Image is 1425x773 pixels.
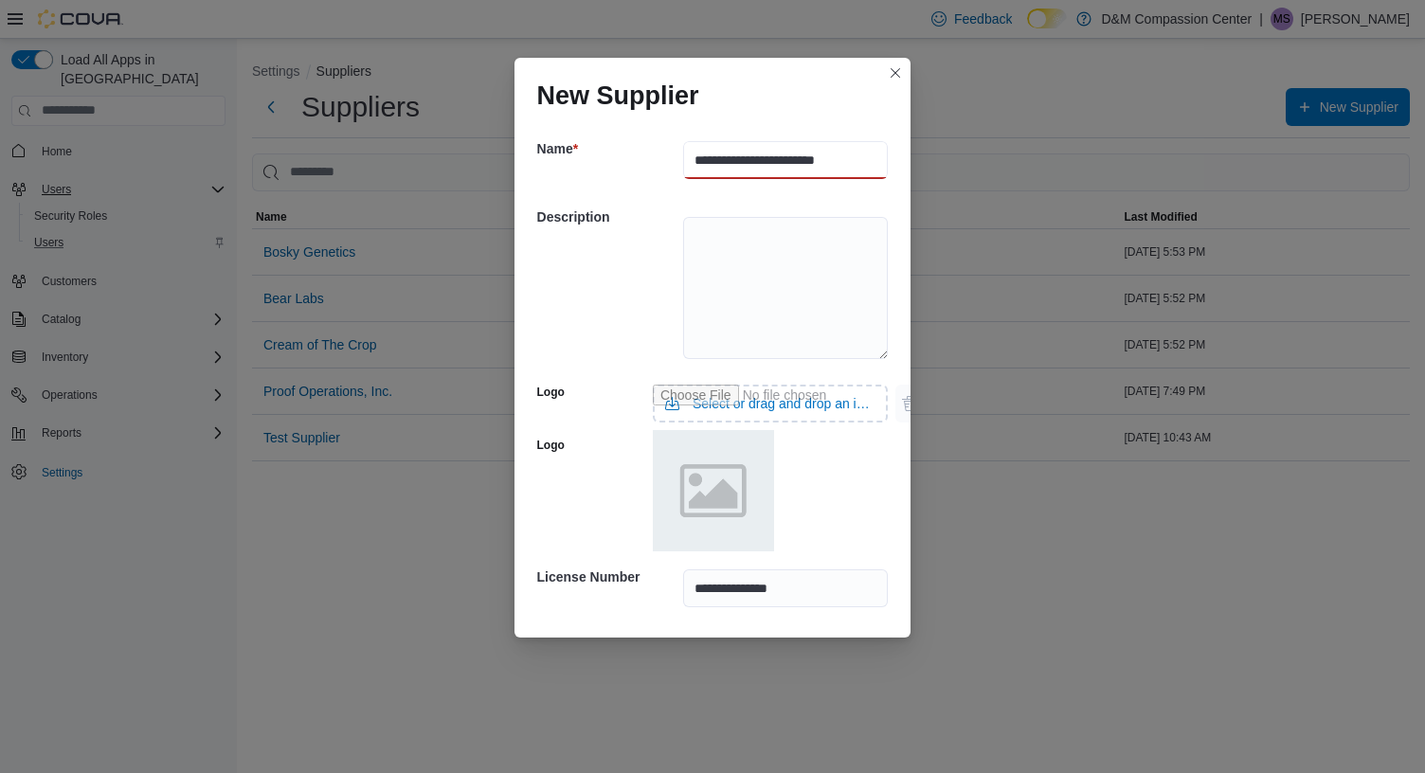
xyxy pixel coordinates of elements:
label: Logo [537,438,565,453]
label: Logo [537,385,565,400]
h5: License Number [537,558,679,596]
h5: Name [537,130,679,168]
img: placeholder.png [653,430,774,551]
input: Use aria labels when no actual label is in use [653,385,889,422]
h5: Description [537,198,679,236]
h1: New Supplier [537,81,699,111]
button: Closes this modal window [884,62,907,84]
